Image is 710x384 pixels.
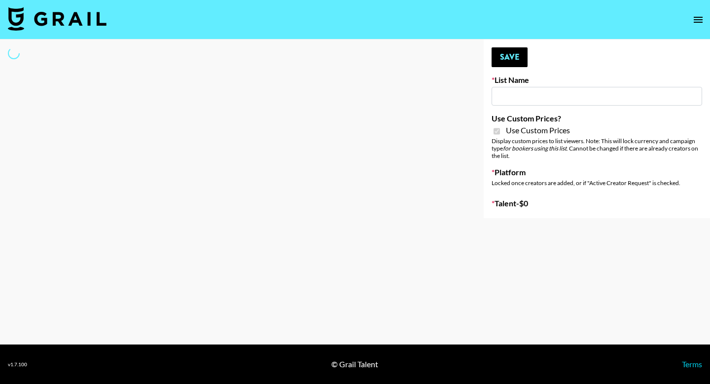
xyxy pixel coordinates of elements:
em: for bookers using this list [503,145,567,152]
div: © Grail Talent [331,359,378,369]
div: v 1.7.100 [8,361,27,368]
div: Locked once creators are added, or if "Active Creator Request" is checked. [492,179,702,187]
label: Use Custom Prices? [492,114,702,123]
label: List Name [492,75,702,85]
label: Platform [492,167,702,177]
button: Save [492,47,528,67]
div: Display custom prices to list viewers. Note: This will lock currency and campaign type . Cannot b... [492,137,702,159]
a: Terms [682,359,702,369]
label: Talent - $ 0 [492,198,702,208]
span: Use Custom Prices [506,125,570,135]
button: open drawer [688,10,708,30]
img: Grail Talent [8,7,106,31]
